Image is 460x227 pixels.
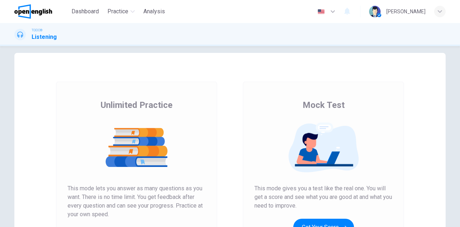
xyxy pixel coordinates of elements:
[369,6,381,17] img: Profile picture
[101,99,172,111] span: Unlimited Practice
[254,184,392,210] span: This mode gives you a test like the real one. You will get a score and see what you are good at a...
[317,9,326,14] img: en
[143,7,165,16] span: Analysis
[68,184,206,219] span: This mode lets you answer as many questions as you want. There is no time limit. You get feedback...
[32,28,42,33] span: TOEIC®
[386,7,425,16] div: [PERSON_NAME]
[107,7,128,16] span: Practice
[141,5,168,18] button: Analysis
[105,5,138,18] button: Practice
[72,7,99,16] span: Dashboard
[69,5,102,18] button: Dashboard
[303,99,345,111] span: Mock Test
[14,4,69,19] a: OpenEnglish logo
[32,33,57,41] h1: Listening
[14,4,52,19] img: OpenEnglish logo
